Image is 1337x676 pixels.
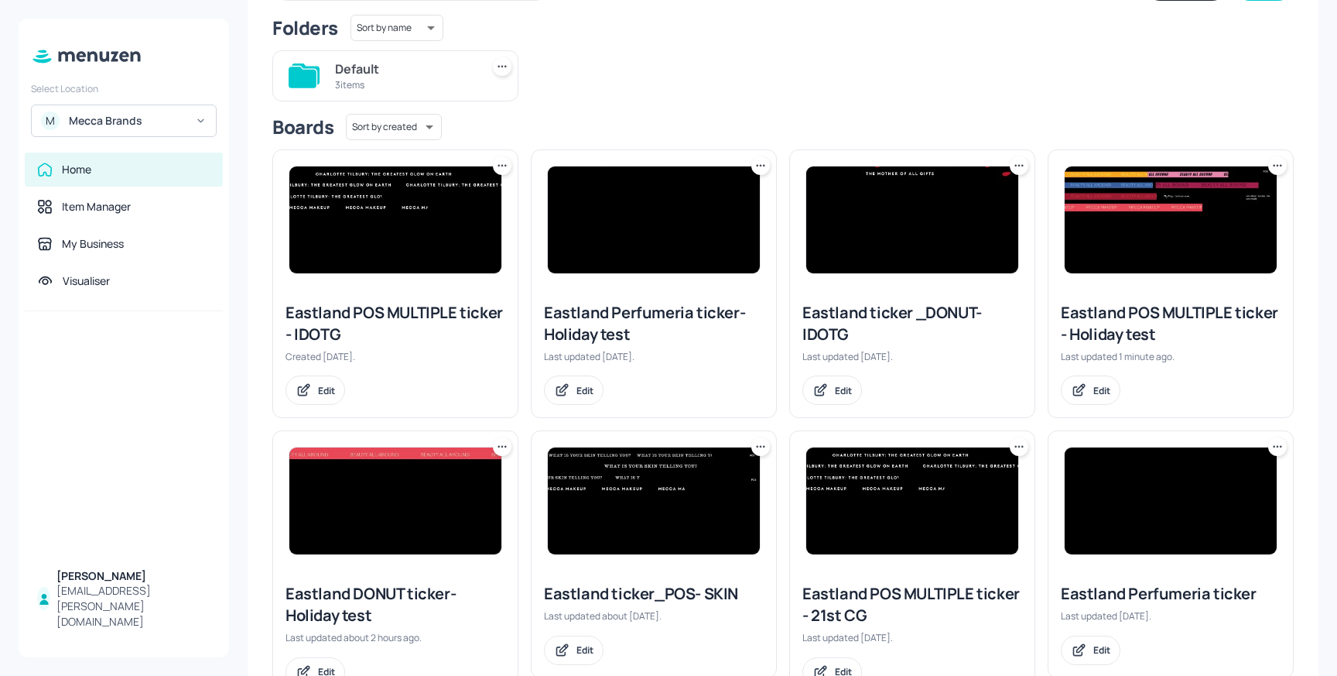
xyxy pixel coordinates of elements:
div: Sort by name [350,12,443,43]
div: Eastland DONUT ticker- Holiday test [286,583,505,626]
img: 2025-05-29-1748494111064on2fli3gu9a.jpeg [289,166,501,273]
img: 2025-09-23-17585912453109e75apsa1zl.jpeg [1065,166,1277,273]
div: Edit [576,384,593,397]
div: Eastland Perfumeria ticker [1061,583,1281,605]
div: Eastland ticker _DONUT- IDOTG [802,302,1022,345]
div: Last updated [DATE]. [1061,609,1281,623]
div: Default [335,60,474,78]
div: Eastland Perfumeria ticker- Holiday test [544,302,764,345]
img: 2025-09-22-1758583318021e4ndn1eykkv.jpeg [289,448,501,554]
img: 2025-05-29-1748494111064on2fli3gu9a.jpeg [806,448,1018,554]
img: 2025-05-06-1746489746629jp2ytgttlt.jpeg [806,166,1018,273]
div: Last updated about [DATE]. [544,609,764,623]
div: Eastland POS MULTIPLE ticker - 21st CG [802,583,1022,626]
div: Last updated [DATE]. [544,350,764,363]
div: Eastland ticker_POS- SKIN [544,583,764,605]
div: [PERSON_NAME] [56,568,210,584]
div: Edit [835,384,852,397]
div: Visualiser [63,273,110,289]
div: Created [DATE]. [286,350,505,363]
div: Boards [272,115,333,139]
img: 2025-08-18-17555559584795wm7td9yw3i.jpeg [548,448,760,554]
div: Eastland POS MULTIPLE ticker - Holiday test [1061,302,1281,345]
div: Select Location [31,82,217,95]
div: [EMAIL_ADDRESS][PERSON_NAME][DOMAIN_NAME] [56,583,210,630]
div: My Business [62,236,124,252]
div: Item Manager [62,199,131,214]
div: Sort by created [346,112,442,142]
div: Last updated [DATE]. [802,631,1022,644]
div: Home [62,162,91,177]
div: 3 items [335,78,474,91]
div: Edit [318,384,335,397]
img: 2024-06-03-1717384232857ohmi93igps.jpeg [1065,448,1277,554]
div: Mecca Brands [69,113,186,129]
img: 2024-06-03-1717384232857ohmi93igps.jpeg [548,166,760,273]
div: Edit [1093,643,1110,657]
div: Last updated [DATE]. [802,350,1022,363]
div: Edit [576,643,593,657]
div: Folders [272,15,338,40]
div: M [41,112,60,130]
div: Last updated 1 minute ago. [1061,350,1281,363]
div: Last updated about 2 hours ago. [286,631,505,644]
div: Eastland POS MULTIPLE ticker - IDOTG [286,302,505,345]
div: Edit [1093,384,1110,397]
